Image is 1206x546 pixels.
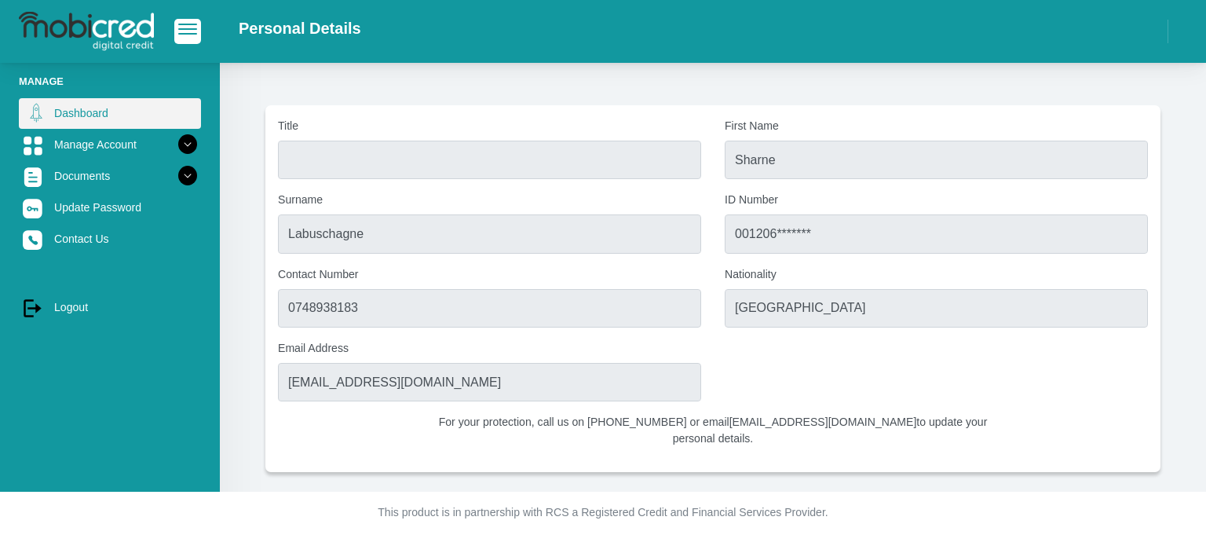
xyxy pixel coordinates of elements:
a: Logout [19,292,201,322]
a: Dashboard [19,98,201,128]
input: Nationality [725,289,1148,328]
li: Manage [19,74,201,89]
input: Contact Number [278,289,701,328]
label: ID Number [725,192,1148,208]
a: Documents [19,161,201,191]
input: ID Number [725,214,1148,253]
img: logo-mobicred.svg [19,12,154,51]
div: Keywords by Traffic [174,93,265,103]
label: Title [278,118,701,134]
a: Update Password [19,192,201,222]
input: Title [278,141,701,179]
input: First Name [725,141,1148,179]
div: v 4.0.25 [44,25,77,38]
label: Email Address [278,340,701,357]
img: tab_keywords_by_traffic_grey.svg [156,91,169,104]
a: Manage Account [19,130,201,159]
p: For your protection, call us on [PHONE_NUMBER] or email [EMAIL_ADDRESS][DOMAIN_NAME] to update yo... [427,414,1000,447]
div: Domain Overview [60,93,141,103]
img: website_grey.svg [25,41,38,53]
label: Contact Number [278,266,701,283]
label: Nationality [725,266,1148,283]
label: Surname [278,192,701,208]
img: logo_orange.svg [25,25,38,38]
input: Email Address [278,363,701,401]
label: First Name [725,118,1148,134]
h2: Personal Details [239,19,361,38]
div: Domain: [DOMAIN_NAME] [41,41,173,53]
p: This product is in partnership with RCS a Registered Credit and Financial Services Provider. [167,504,1039,521]
a: Contact Us [19,224,201,254]
input: Surname [278,214,701,253]
img: tab_domain_overview_orange.svg [42,91,55,104]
